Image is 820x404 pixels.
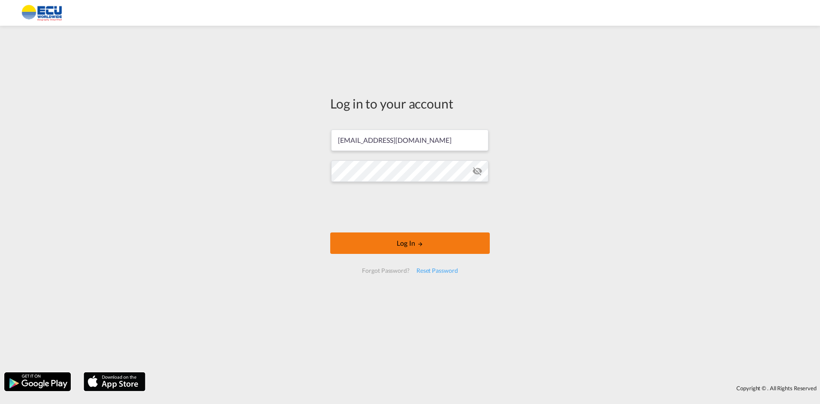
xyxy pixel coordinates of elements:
[330,232,490,254] button: LOGIN
[3,371,72,392] img: google.png
[413,263,461,278] div: Reset Password
[472,166,482,176] md-icon: icon-eye-off
[13,3,71,23] img: 6cccb1402a9411edb762cf9624ab9cda.png
[331,130,488,151] input: Enter email/phone number
[330,94,490,112] div: Log in to your account
[359,263,413,278] div: Forgot Password?
[150,381,820,395] div: Copyright © . All Rights Reserved
[83,371,146,392] img: apple.png
[345,190,475,224] iframe: reCAPTCHA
